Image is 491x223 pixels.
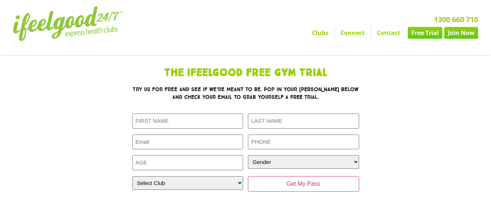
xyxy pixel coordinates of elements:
input: LAST NAME [248,114,359,129]
a: Connect [334,27,371,39]
h3: Try us for free and see if we’re meant to be. Pop in your [PERSON_NAME] below and check your emai... [132,86,359,101]
a: Join Now [444,27,478,39]
nav: Menu [178,27,478,39]
input: PHONE [248,135,359,150]
a: Clubs [306,27,334,39]
a: Contact [371,27,406,39]
a: Free Trial [408,27,442,39]
input: FIRST NAME [132,114,243,129]
input: AGE [132,155,243,170]
input: Get My Pass [248,176,359,192]
h1: The IfeelGood Free Gym Trial [84,68,408,78]
a: 1300 660 710 [434,14,478,24]
input: Email [132,135,243,150]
